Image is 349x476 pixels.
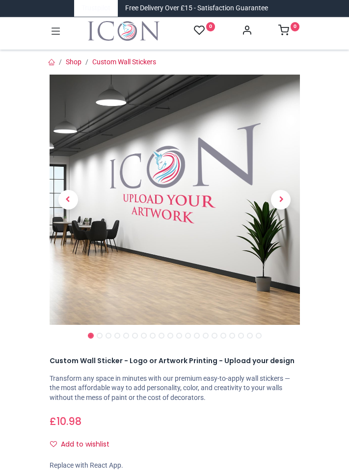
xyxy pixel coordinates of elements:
span: 10.98 [56,414,81,428]
div: Replace with React App. [50,461,300,471]
div: Free Delivery Over £15 - Satisfaction Guarantee [125,3,268,13]
span: Next [271,190,291,210]
a: Previous [50,112,87,288]
a: Next [262,112,300,288]
sup: 0 [291,22,300,31]
img: Custom Wall Sticker - Logo or Artwork Printing - Upload your design [50,75,300,325]
a: 0 [194,25,215,37]
h1: Custom Wall Sticker - Logo or Artwork Printing - Upload your design [50,356,300,366]
a: Custom Wall Stickers [92,58,156,66]
img: Icon Wall Stickers [88,21,160,41]
a: 0 [278,27,300,35]
button: Add to wishlistAdd to wishlist [50,436,118,453]
a: Shop [66,58,81,66]
a: Account Info [242,27,252,35]
a: Logo of Icon Wall Stickers [88,21,160,41]
i: Add to wishlist [50,441,57,448]
span: Previous [58,190,78,210]
span: £ [50,415,81,429]
p: Transform any space in minutes with our premium easy-to-apply wall stickers — the most affordable... [50,374,300,403]
sup: 0 [206,22,215,31]
a: Trustpilot [81,3,110,13]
